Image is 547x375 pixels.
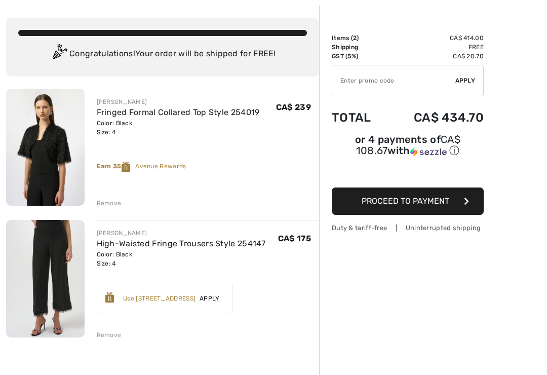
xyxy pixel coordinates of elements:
div: [PERSON_NAME] [97,97,260,106]
div: [PERSON_NAME] [97,229,266,238]
td: CA$ 414.00 [386,33,484,43]
div: Remove [97,330,122,340]
div: or 4 payments of with [332,135,484,158]
img: Congratulation2.svg [49,44,69,64]
img: Fringed Formal Collared Top Style 254019 [6,89,85,206]
span: CA$ 239 [276,102,311,112]
div: Use [STREET_ADDRESS] [123,294,196,303]
div: Congratulations! Your order will be shipped for FREE! [18,44,307,64]
span: CA$ 108.67 [356,133,460,157]
img: High-Waisted Fringe Trousers Style 254147 [6,220,85,337]
div: Avenue Rewards [97,162,320,172]
img: Reward-Logo.svg [105,292,114,303]
img: Reward-Logo.svg [122,162,131,172]
a: High-Waisted Fringe Trousers Style 254147 [97,239,266,248]
span: Apply [196,294,224,303]
iframe: PayPal-paypal [332,161,484,184]
div: Remove [97,199,122,208]
button: Proceed to Payment [332,188,484,215]
input: Promo code [332,65,455,96]
div: Duty & tariff-free | Uninterrupted shipping [332,223,484,233]
td: CA$ 434.70 [386,100,484,135]
strong: Earn 35 [97,163,136,170]
td: Free [386,43,484,52]
td: Total [332,100,386,135]
span: Apply [455,76,476,85]
a: Fringed Formal Collared Top Style 254019 [97,107,260,117]
div: or 4 payments ofCA$ 108.67withSezzle Click to learn more about Sezzle [332,135,484,161]
span: 2 [353,34,357,42]
td: CA$ 20.70 [386,52,484,61]
td: GST (5%) [332,52,386,61]
td: Shipping [332,43,386,52]
div: Color: Black Size: 4 [97,119,260,137]
span: CA$ 175 [278,234,311,243]
div: Color: Black Size: 4 [97,250,266,268]
img: Sezzle [410,147,447,157]
td: Items ( ) [332,33,386,43]
span: Proceed to Payment [362,196,449,206]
